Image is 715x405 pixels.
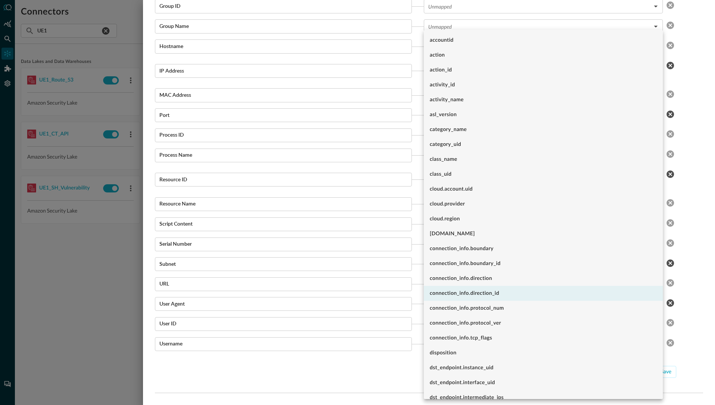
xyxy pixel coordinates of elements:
[424,152,663,167] li: class_name
[424,137,663,152] li: category_uid
[424,92,663,107] li: activity_name
[424,63,663,77] li: action_id
[424,331,663,345] li: connection_info.tcp_flags
[424,375,663,390] li: dst_endpoint.interface_uid
[424,390,663,405] li: dst_endpoint.intermediate_ips
[424,345,663,360] li: disposition
[424,226,663,241] li: [DOMAIN_NAME]
[424,33,663,48] li: accountid
[424,241,663,256] li: connection_info.boundary
[424,271,663,286] li: connection_info.direction
[424,197,663,211] li: cloud.provider
[424,182,663,197] li: cloud.account.uid
[424,256,663,271] li: connection_info.boundary_id
[424,77,663,92] li: activity_id
[424,316,663,331] li: connection_info.protocol_ver
[424,301,663,316] li: connection_info.protocol_num
[424,48,663,63] li: action
[424,167,663,182] li: class_uid
[424,286,663,301] li: connection_info.direction_id
[424,360,663,375] li: dst_endpoint.instance_uid
[424,122,663,137] li: category_name
[424,107,663,122] li: asl_version
[424,211,663,226] li: cloud.region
